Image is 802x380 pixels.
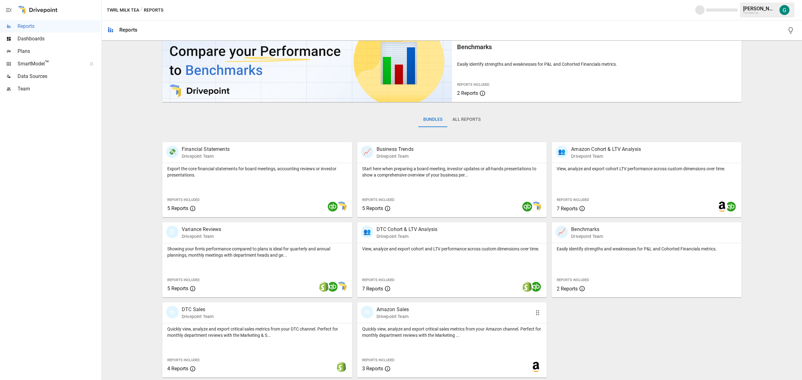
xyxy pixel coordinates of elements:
p: Financial Statements [182,146,230,153]
p: Quickly view, analyze and export critical sales metrics from your Amazon channel. Perfect for mon... [362,326,542,338]
img: shopify [336,362,346,372]
p: Amazon Sales [377,306,409,313]
div: 📈 [361,146,373,158]
img: smart model [336,202,346,212]
span: Reports Included [362,198,394,202]
span: Reports Included [362,358,394,362]
img: quickbooks [328,282,338,292]
div: Reports [119,27,137,33]
p: Drivepoint Team [182,153,230,159]
button: Twrl Milk Tea [107,6,139,14]
span: 5 Reports [167,285,188,291]
span: SmartModel [18,60,83,68]
p: Drivepoint Team [182,233,221,239]
p: Drivepoint Team [377,233,438,239]
span: 2 Reports [557,286,578,292]
button: Gordon Hagedorn [776,1,793,19]
img: quickbooks [522,202,532,212]
div: 👥 [361,226,373,238]
span: Reports Included [557,198,589,202]
div: 🗓 [166,226,179,238]
p: Quickly view, analyze and export critical sales metrics from your DTC channel. Perfect for monthl... [167,326,347,338]
span: 4 Reports [167,366,188,372]
p: Drivepoint Team [182,313,214,320]
p: DTC Sales [182,306,214,313]
span: Reports Included [557,278,589,282]
div: 📈 [555,226,568,238]
span: Reports Included [167,278,200,282]
p: Easily identify strengths and weaknesses for P&L and Cohorted Financials metrics. [557,246,737,252]
p: Benchmarks [571,226,603,233]
img: quickbooks [726,202,736,212]
div: 🛍 [166,306,179,318]
p: Drivepoint Team [377,153,414,159]
span: Team [18,85,100,93]
p: DTC Cohort & LTV Analysis [377,226,438,233]
span: Reports Included [362,278,394,282]
p: View, analyze and export cohort and LTV performance across custom dimensions over time. [362,246,542,252]
span: Reports Included [167,198,200,202]
img: quickbooks [531,282,541,292]
div: 👥 [555,146,568,158]
button: All Reports [447,112,486,127]
img: amazon [717,202,727,212]
div: 🛍 [361,306,373,318]
p: Export the core financial statements for board meetings, accounting reviews or investor presentat... [167,166,347,178]
img: shopify [319,282,329,292]
p: Drivepoint Team [377,313,409,320]
div: [PERSON_NAME] [743,6,776,12]
span: ™ [45,59,49,67]
span: 3 Reports [362,366,383,372]
span: Data Sources [18,73,100,80]
img: amazon [531,362,541,372]
p: Start here when preparing a board meeting, investor updates or all-hands presentations to show a ... [362,166,542,178]
div: 💸 [166,146,179,158]
span: Reports Included [457,83,489,87]
span: Reports [18,23,100,30]
h6: Benchmarks [457,42,737,52]
p: View, analyze and export cohort LTV performance across custom dimensions over time. [557,166,737,172]
span: Dashboards [18,35,100,43]
span: 5 Reports [362,205,383,211]
p: Variance Reviews [182,226,221,233]
img: shopify [522,282,532,292]
span: 5 Reports [167,205,188,211]
img: quickbooks [328,202,338,212]
span: 7 Reports [362,286,383,292]
img: smart model [531,202,541,212]
div: / [140,6,143,14]
span: Reports Included [167,358,200,362]
p: Easily identify strengths and weaknesses for P&L and Cohorted Financials metrics. [457,61,737,67]
button: Bundles [418,112,447,127]
img: Gordon Hagedorn [779,5,789,15]
div: Twrl Milk Tea [743,12,776,14]
p: Showing your firm's performance compared to plans is ideal for quarterly and annual plannings, mo... [167,246,347,258]
img: video thumbnail [162,21,452,102]
p: Drivepoint Team [571,233,603,239]
span: Plans [18,48,100,55]
span: 2 Reports [457,90,478,96]
p: Drivepoint Team [571,153,641,159]
img: smart model [336,282,346,292]
p: Business Trends [377,146,414,153]
p: Amazon Cohort & LTV Analysis [571,146,641,153]
span: 7 Reports [557,206,578,212]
